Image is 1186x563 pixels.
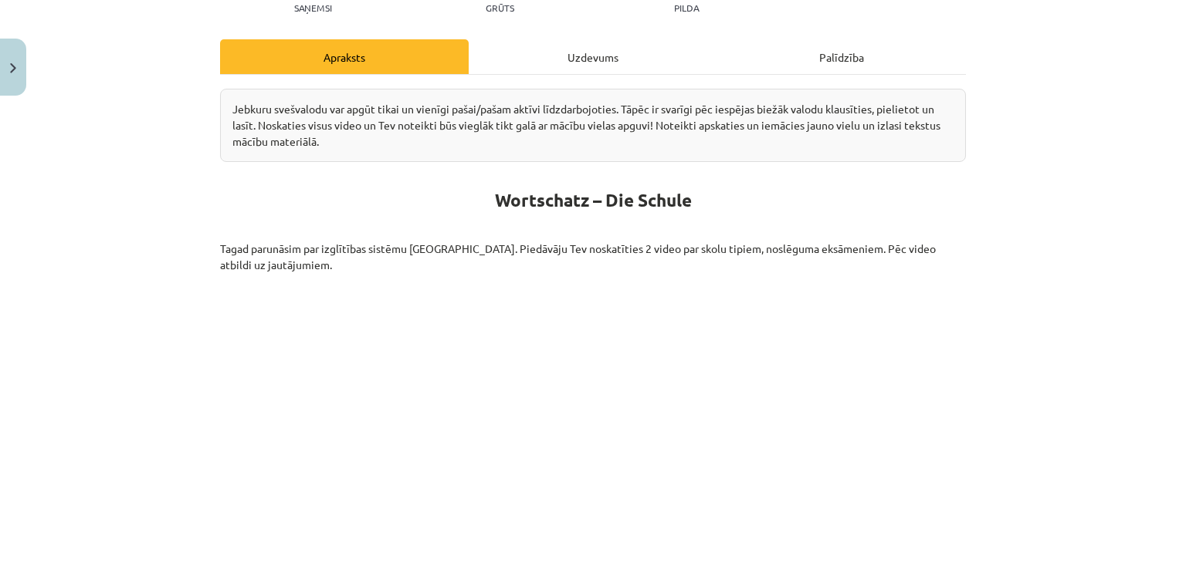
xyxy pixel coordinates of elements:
[220,39,469,74] div: Apraksts
[220,89,966,162] div: Jebkuru svešvalodu var apgūt tikai un vienīgi pašai/pašam aktīvi līdzdarbojoties. Tāpēc ir svarīg...
[674,2,699,13] p: pilda
[288,2,338,13] p: Saņemsi
[495,189,692,211] strong: Wortschatz – Die Schule
[717,39,966,74] div: Palīdzība
[469,39,717,74] div: Uzdevums
[486,2,514,13] p: Grūts
[220,241,966,273] p: Tagad parunāsim par izglītības sistēmu [GEOGRAPHIC_DATA]. Piedāvāju Tev noskatīties 2 video par s...
[10,63,16,73] img: icon-close-lesson-0947bae3869378f0d4975bcd49f059093ad1ed9edebbc8119c70593378902aed.svg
